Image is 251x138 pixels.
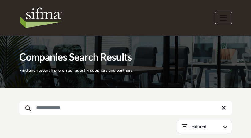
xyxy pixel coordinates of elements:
button: Featured [177,120,232,133]
input: Search Keyword [19,101,232,115]
h1: Companies Search Results [19,51,132,63]
p: Find and research preferred industry suppliers and partners [19,67,133,73]
button: Toggle navigation [215,12,232,24]
p: Featured [189,124,206,130]
img: Site Logo [19,6,67,30]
